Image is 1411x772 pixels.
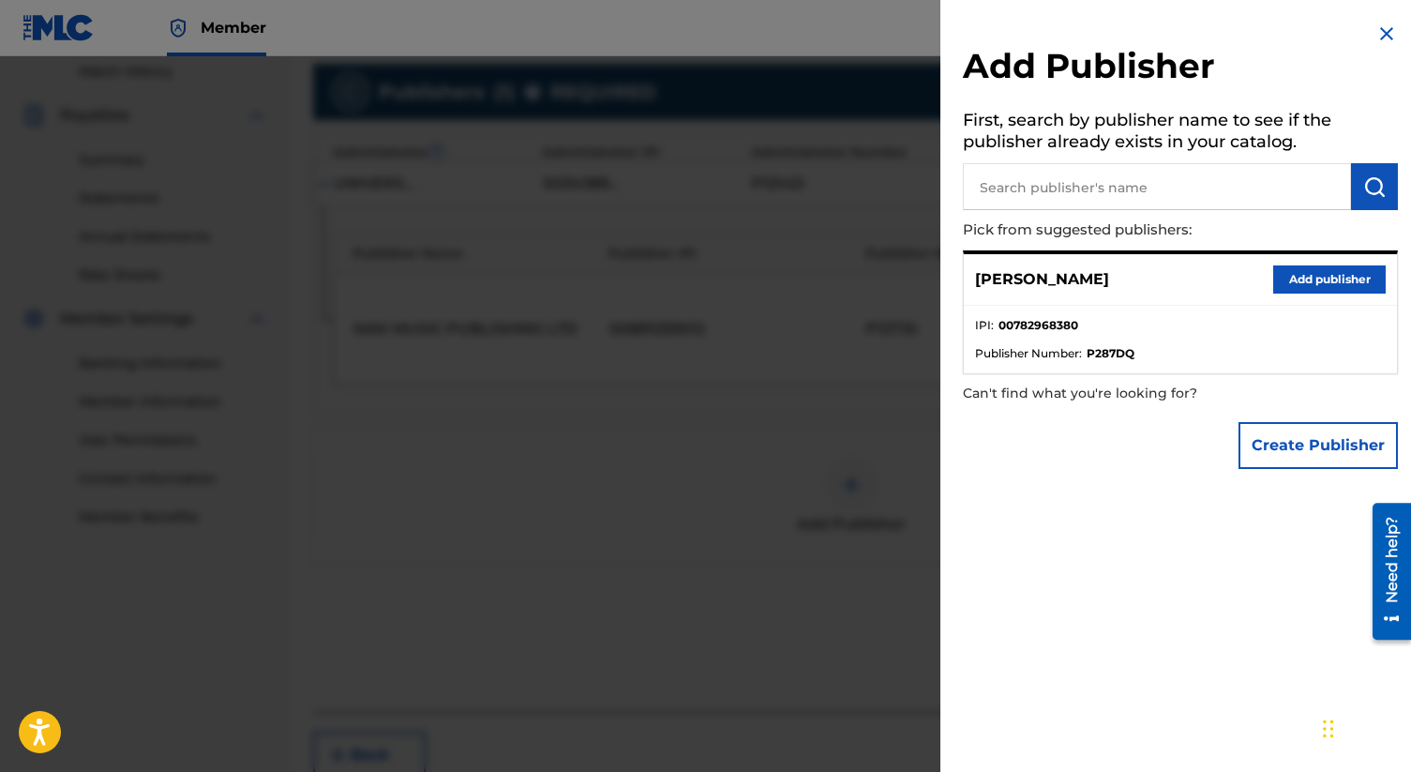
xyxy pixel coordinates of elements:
h2: Add Publisher [963,45,1398,93]
img: Top Rightsholder [167,17,189,39]
span: Member [201,17,266,38]
button: Create Publisher [1238,422,1398,469]
iframe: Resource Center [1358,496,1411,647]
iframe: Chat Widget [1317,682,1411,772]
strong: 00782968380 [998,317,1078,334]
span: Publisher Number : [975,345,1082,362]
p: Pick from suggested publishers: [963,210,1291,250]
p: [PERSON_NAME] [975,268,1109,291]
img: MLC Logo [23,14,95,41]
img: Search Works [1363,175,1386,198]
input: Search publisher's name [963,163,1351,210]
span: IPI : [975,317,994,334]
strong: P287DQ [1087,345,1134,362]
button: Add publisher [1273,265,1386,294]
div: Drag [1323,701,1334,757]
h5: First, search by publisher name to see if the publisher already exists in your catalog. [963,104,1398,163]
p: Can't find what you're looking for? [963,374,1291,413]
